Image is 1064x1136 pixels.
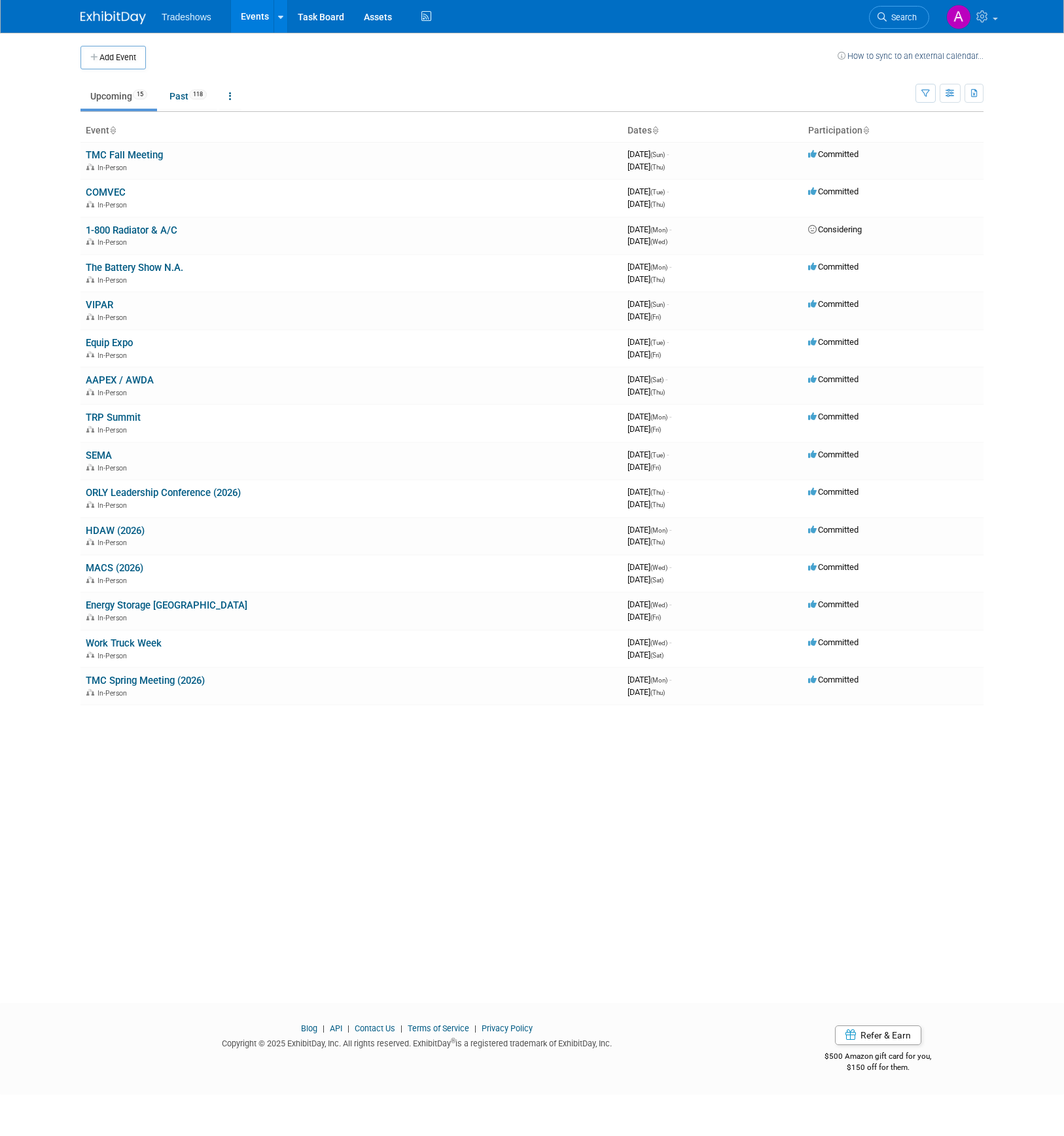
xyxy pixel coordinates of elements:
span: In-Person [98,652,131,660]
span: [DATE] [628,412,671,421]
span: [DATE] [628,562,671,572]
a: Sort by Start Date [652,125,658,135]
span: [DATE] [628,236,667,246]
span: [DATE] [628,349,661,359]
a: Contact Us [355,1023,395,1033]
span: In-Person [98,464,131,472]
span: - [669,675,671,684]
a: SEMA [86,450,112,461]
span: | [471,1023,480,1033]
span: In-Person [98,689,131,698]
span: [DATE] [628,637,671,647]
span: [DATE] [628,274,665,284]
span: In-Person [98,389,131,397]
span: Committed [808,599,859,609]
span: (Tue) [650,188,665,196]
span: Committed [808,412,859,421]
span: [DATE] [628,186,669,196]
a: VIPAR [86,299,113,311]
a: Sort by Participation Type [862,125,869,135]
span: In-Person [98,276,131,285]
span: Considering [808,224,862,234]
sup: ® [451,1037,455,1044]
span: Committed [808,487,859,497]
a: API [330,1023,342,1033]
span: [DATE] [628,462,661,472]
a: Refer & Earn [835,1025,921,1045]
img: In-Person Event [86,389,94,395]
span: In-Person [98,164,131,172]
a: TRP Summit [86,412,141,423]
span: [DATE] [628,525,671,535]
span: (Fri) [650,614,661,621]
span: In-Person [98,539,131,547]
th: Event [80,120,622,142]
span: (Wed) [650,639,667,647]
span: (Fri) [650,426,661,433]
span: (Wed) [650,564,667,571]
span: - [669,562,671,572]
span: [DATE] [628,650,664,660]
span: Committed [808,337,859,347]
span: - [669,637,671,647]
span: Tradeshows [162,12,211,22]
span: | [344,1023,353,1033]
span: (Thu) [650,276,665,283]
th: Participation [803,120,984,142]
span: [DATE] [628,374,667,384]
span: (Sun) [650,301,665,308]
span: (Fri) [650,464,661,471]
span: [DATE] [628,149,669,159]
span: [DATE] [628,675,671,684]
button: Add Event [80,46,146,69]
span: In-Person [98,238,131,247]
span: [DATE] [628,487,669,497]
span: (Fri) [650,351,661,359]
a: TMC Fall Meeting [86,149,163,161]
a: COMVEC [86,186,126,198]
span: Committed [808,186,859,196]
span: Committed [808,525,859,535]
span: (Wed) [650,238,667,245]
div: $150 off for them. [773,1062,984,1073]
span: - [667,186,669,196]
a: Sort by Event Name [109,125,116,135]
a: Energy Storage [GEOGRAPHIC_DATA] [86,599,247,611]
span: In-Person [98,351,131,360]
span: (Mon) [650,226,667,234]
a: Past118 [160,84,217,109]
span: (Sat) [650,652,664,659]
span: [DATE] [628,337,669,347]
span: - [669,412,671,421]
span: Committed [808,262,859,272]
img: In-Person Event [86,464,94,470]
span: [DATE] [628,311,661,321]
span: Committed [808,299,859,309]
span: (Sat) [650,376,664,383]
img: In-Person Event [86,426,94,433]
a: TMC Spring Meeting (2026) [86,675,205,686]
div: Copyright © 2025 ExhibitDay, Inc. All rights reserved. ExhibitDay is a registered trademark of Ex... [80,1035,753,1050]
a: How to sync to an external calendar... [838,51,984,61]
span: [DATE] [628,537,665,546]
span: (Mon) [650,677,667,684]
span: - [667,337,669,347]
span: [DATE] [628,299,669,309]
img: ExhibitDay [80,11,146,24]
a: Privacy Policy [482,1023,533,1033]
a: Blog [301,1023,317,1033]
span: [DATE] [628,687,665,697]
span: - [667,149,669,159]
img: In-Person Event [86,313,94,320]
span: 118 [189,90,207,99]
span: In-Person [98,313,131,322]
img: Asif Husnain [946,5,971,29]
span: - [667,450,669,459]
span: (Thu) [650,539,665,546]
span: [DATE] [628,612,661,622]
span: - [667,299,669,309]
span: 15 [133,90,147,99]
img: In-Person Event [86,501,94,508]
a: AAPEX / AWDA [86,374,154,386]
span: - [669,525,671,535]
